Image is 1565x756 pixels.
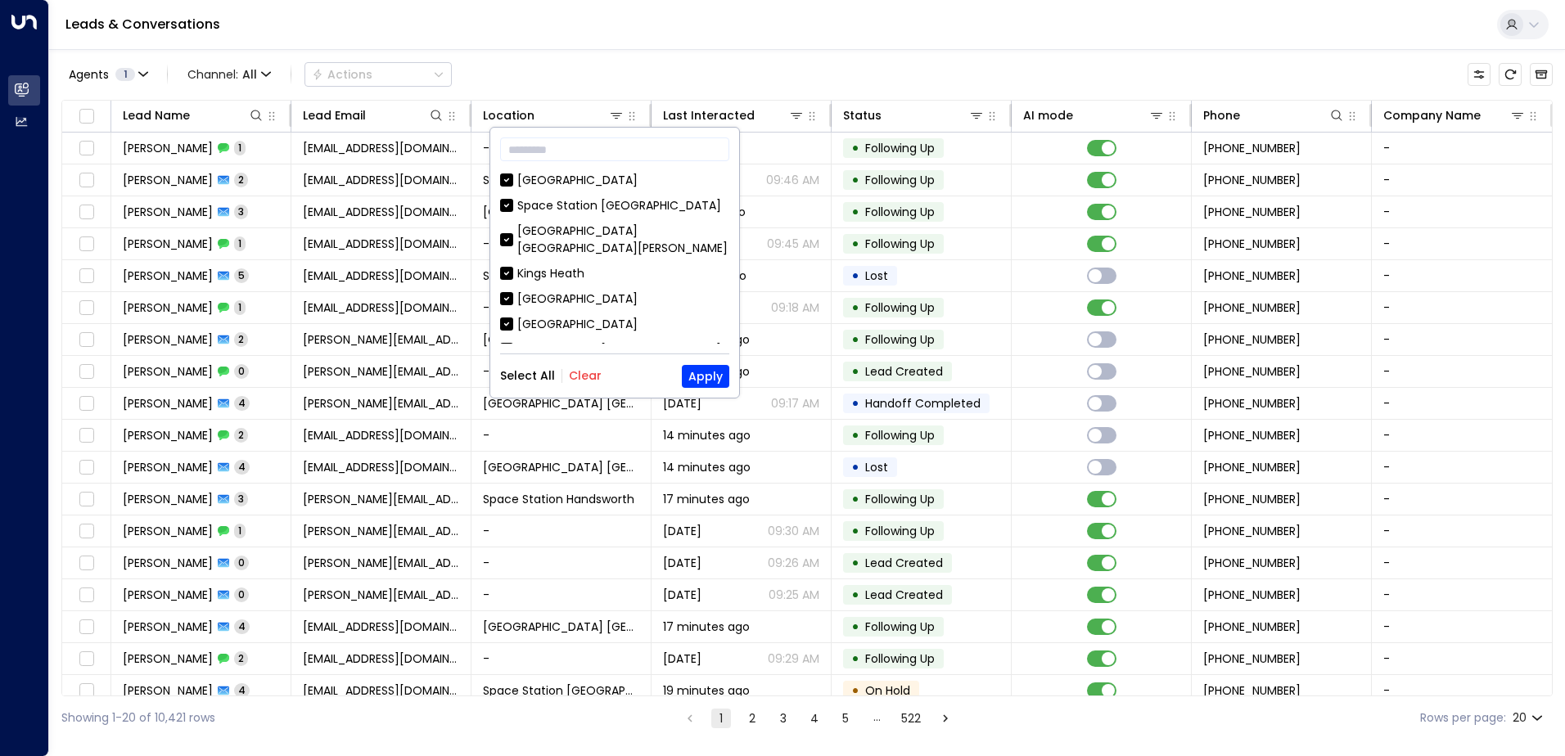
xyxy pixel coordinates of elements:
[1203,204,1301,220] span: +441895809792
[76,457,97,478] span: Toggle select row
[76,170,97,191] span: Toggle select row
[123,427,213,443] span: Michael Hughes
[234,173,248,187] span: 2
[500,290,729,308] div: [GEOGRAPHIC_DATA]
[865,427,935,443] span: Following Up
[123,299,213,316] span: Cameron Anderson
[500,316,729,333] div: [GEOGRAPHIC_DATA]
[303,459,459,475] span: info@michaelhughesantiques.co.uk
[234,492,248,506] span: 3
[1203,491,1301,507] span: +447305500346
[682,365,729,388] button: Apply
[1203,619,1301,635] span: +447731859744
[865,555,943,571] span: Lead Created
[1203,459,1301,475] span: +442075890660
[76,489,97,510] span: Toggle select row
[76,138,97,159] span: Toggle select row
[1203,523,1301,539] span: +447305500346
[851,581,859,609] div: •
[1372,484,1552,515] td: -
[303,650,459,667] span: kirstyhibs1987@gmail.com
[303,106,444,125] div: Lead Email
[181,63,277,86] button: Channel:All
[123,555,213,571] span: Chloe Mahon
[76,681,97,701] span: Toggle select row
[181,63,277,86] span: Channel:
[679,708,956,728] nav: pagination navigation
[865,299,935,316] span: Following Up
[471,133,652,164] td: -
[1372,579,1552,610] td: -
[865,650,935,667] span: Following Up
[234,460,250,474] span: 4
[865,523,935,539] span: Following Up
[303,331,459,348] span: spencer.t.hill@gmail.com
[471,547,652,578] td: -
[1203,140,1301,156] span: +447447698155
[234,205,248,218] span: 3
[1203,106,1345,125] div: Phone
[663,587,701,603] span: Aug 29, 2025
[1203,331,1301,348] span: +442069475468
[843,106,985,125] div: Status
[1203,587,1301,603] span: +447305500346
[304,62,452,87] button: Actions
[1372,388,1552,419] td: -
[304,62,452,87] div: Button group with a nested menu
[517,223,729,257] div: [GEOGRAPHIC_DATA] [GEOGRAPHIC_DATA][PERSON_NAME]
[1372,611,1552,642] td: -
[500,197,729,214] div: Space Station [GEOGRAPHIC_DATA]
[483,106,534,125] div: Location
[851,358,859,385] div: •
[517,290,638,308] div: [GEOGRAPHIC_DATA]
[234,619,250,633] span: 4
[663,682,750,699] span: 19 minutes ago
[836,709,855,728] button: Go to page 5
[1203,236,1301,252] span: +441895809792
[1203,363,1301,380] span: +442069475468
[76,649,97,669] span: Toggle select row
[76,553,97,574] span: Toggle select row
[936,709,955,728] button: Go to next page
[517,172,638,189] div: [GEOGRAPHIC_DATA]
[76,266,97,286] span: Toggle select row
[123,106,190,125] div: Lead Name
[483,204,639,220] span: Space Station Uxbridge
[234,268,249,282] span: 5
[115,68,135,81] span: 1
[123,236,213,252] span: Fulton Odonnell
[471,228,652,259] td: -
[663,106,805,125] div: Last Interacted
[851,326,859,353] div: •
[1023,106,1165,125] div: AI mode
[898,709,924,728] button: Go to page 522
[303,395,459,412] span: spencer.t.hill@gmail.com
[303,106,366,125] div: Lead Email
[76,234,97,254] span: Toggle select row
[851,613,859,641] div: •
[234,396,250,410] span: 4
[76,425,97,446] span: Toggle select row
[851,485,859,513] div: •
[663,491,750,507] span: 17 minutes ago
[851,453,859,481] div: •
[865,682,910,699] span: On Hold
[766,172,819,188] p: 09:46 AM
[234,141,246,155] span: 1
[742,709,762,728] button: Go to page 2
[483,682,639,699] span: Space Station Banbury
[1530,63,1553,86] button: Archived Leads
[123,395,213,412] span: Spencer Hill
[1372,547,1552,578] td: -
[483,331,639,348] span: Space Station St Johns Wood
[483,459,639,475] span: Space Station Kilburn
[61,709,215,727] div: Showing 1-20 of 10,421 rows
[663,650,701,667] span: Aug 30, 2025
[865,491,935,507] span: Following Up
[865,172,935,188] span: Following Up
[234,524,246,538] span: 1
[303,555,459,571] span: chloe_deelee@outlook.com
[1203,106,1240,125] div: Phone
[1420,709,1506,727] label: Rows per page:
[123,204,213,220] span: Fulton Odonnell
